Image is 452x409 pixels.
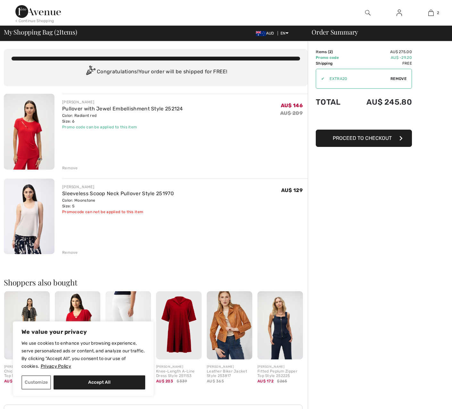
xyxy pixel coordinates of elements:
[62,197,174,209] div: Color: Moonstone Size: S
[21,328,145,336] p: We value your privacy
[316,55,350,60] td: Promo code
[15,18,54,24] div: < Continue Shopping
[257,379,273,383] span: AU$ 172
[316,130,412,147] button: Proceed to Checkout
[21,340,145,370] p: We use cookies to enhance your browsing experience, serve personalized ads or content, and analyz...
[21,375,51,389] button: Customize
[257,369,303,378] div: Fitted Peplum Zipper Top Style 252225
[84,66,97,78] img: Congratulation2.svg
[56,27,59,36] span: 2
[329,50,331,54] span: 2
[62,209,174,215] div: Promocode can not be applied to this item
[350,60,412,66] td: Free
[62,165,78,171] div: Remove
[62,124,183,130] div: Promo code can be applied to this item
[316,113,412,127] iframe: PayPal
[316,60,350,66] td: Shipping
[207,365,252,369] div: [PERSON_NAME]
[62,106,183,112] a: Pullover with Jewel Embellishment Style 252124
[365,9,371,17] img: search the website
[4,369,50,378] div: Chic Sheer Buttoned Top Style 252934
[333,135,392,141] span: Proceed to Checkout
[207,379,224,383] span: AU$ 365
[4,278,308,286] h2: Shoppers also bought
[324,69,390,88] input: Promo code
[207,369,252,378] div: Leather Biker Jacket Style 253817
[4,179,54,254] img: Sleeveless Scoop Neck Pullover Style 251970
[350,91,412,113] td: AU$ 245.80
[54,375,145,389] button: Accept All
[280,110,303,116] s: AU$ 209
[4,29,77,35] span: My Shopping Bag ( Items)
[316,76,324,82] div: ✔
[156,291,202,359] img: Knee-Length A-Line Dress Style 251153
[156,379,173,383] span: AU$ 203
[156,369,202,378] div: Knee-Length A-Line Dress Style 251153
[280,31,289,36] span: EN
[4,365,50,369] div: [PERSON_NAME]
[281,187,303,193] span: AU$ 129
[256,31,277,36] span: AUD
[55,291,100,359] img: V-Neck Asymmetrical Pullover Style 251151
[304,29,448,35] div: Order Summary
[40,363,71,369] a: Privacy Policy
[397,9,402,17] img: My Info
[13,321,154,396] div: We value your privacy
[257,365,303,369] div: [PERSON_NAME]
[105,291,151,359] img: High-Waisted Formal Trousers Style 153088
[4,291,50,359] img: Chic Sheer Buttoned Top Style 252934
[12,66,300,78] div: Congratulations! Your order will be shipped for FREE!
[4,379,20,383] span: AU$ 172
[391,9,407,17] a: Sign In
[350,49,412,55] td: AU$ 275.00
[256,31,266,36] img: Australian Dollar
[4,94,54,170] img: Pullover with Jewel Embellishment Style 252124
[281,102,303,108] span: AU$ 146
[62,113,183,124] div: Color: Radiant red Size: 6
[62,190,174,196] a: Sleeveless Scoop Neck Pullover Style 251970
[316,49,350,55] td: Items ( )
[207,291,252,359] img: Leather Biker Jacket Style 253817
[390,76,406,82] span: Remove
[277,378,287,384] span: $265
[415,9,447,17] a: 2
[428,9,434,17] img: My Bag
[257,291,303,359] img: Fitted Peplum Zipper Top Style 252225
[177,378,187,384] span: $339
[62,99,183,105] div: [PERSON_NAME]
[62,184,174,190] div: [PERSON_NAME]
[15,5,61,18] img: 1ère Avenue
[62,250,78,255] div: Remove
[437,10,439,16] span: 2
[156,365,202,369] div: [PERSON_NAME]
[316,91,350,113] td: Total
[350,55,412,60] td: AU$ -29.20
